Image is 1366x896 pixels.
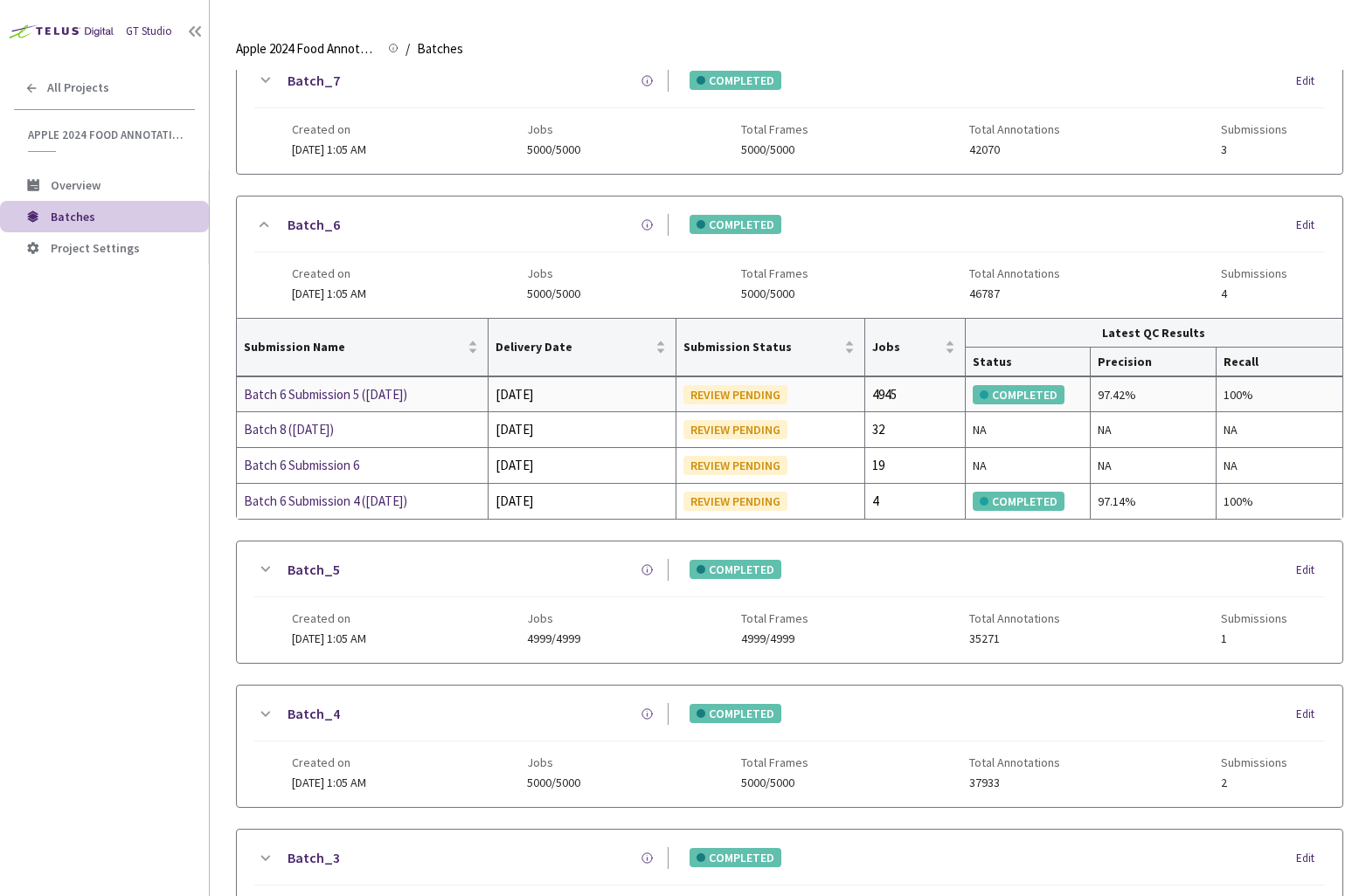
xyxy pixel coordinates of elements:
span: 5000/5000 [741,143,808,156]
div: COMPLETED [690,848,781,867]
span: 4999/4999 [741,632,808,645]
div: Batch_5COMPLETEDEditCreated on[DATE] 1:05 AMJobs4999/4999Total Frames4999/4999Total Annotations35... [237,541,1342,663]
span: 5000/5000 [741,776,808,789]
div: Edit [1296,217,1325,234]
span: Apple 2024 Food Annotation Correction [28,128,184,142]
a: Batch 6 Submission 6 [244,455,429,476]
span: 37933 [969,776,1060,789]
span: [DATE] 1:05 AM [292,631,366,646]
div: NA [1098,456,1209,475]
div: [DATE] [496,491,669,512]
span: Jobs [527,122,580,136]
a: Batch_4 [288,703,340,725]
div: Edit [1296,850,1325,867]
div: Edit [1296,562,1325,579]
th: Status [966,348,1092,376]
div: Batch 8 ([DATE]) [244,419,429,440]
span: 5000/5000 [527,287,580,300]
span: 4 [1221,287,1287,300]
span: Total Frames [741,122,808,136]
div: COMPLETED [690,560,781,579]
div: REVIEW PENDING [683,385,787,404]
div: 100% [1224,492,1335,511]
th: Latest QC Results [966,319,1342,348]
a: Batch 6 Submission 4 ([DATE]) [244,491,429,512]
span: Created on [292,122,366,136]
span: Total Frames [741,266,808,280]
span: Submissions [1221,266,1287,280]
span: Total Annotations [969,122,1060,136]
span: Overview [51,177,101,193]
div: NA [1098,420,1209,439]
span: All Projects [47,80,109,95]
div: COMPLETED [690,71,781,90]
th: Delivery Date [489,319,677,376]
div: REVIEW PENDING [683,420,787,439]
span: Submissions [1221,755,1287,769]
span: Apple 2024 Food Annotation Correction [236,38,378,59]
a: Batch_6 [288,214,340,236]
span: Jobs [872,340,941,354]
span: Created on [292,266,366,280]
span: Submission Status [683,340,841,354]
div: 4945 [872,384,958,405]
div: REVIEW PENDING [683,492,787,511]
span: Jobs [527,266,580,280]
span: 3 [1221,143,1287,156]
div: Batch_4COMPLETEDEditCreated on[DATE] 1:05 AMJobs5000/5000Total Frames5000/5000Total Annotations37... [237,686,1342,807]
div: [DATE] [496,384,669,405]
div: COMPLETED [973,492,1064,511]
span: 42070 [969,143,1060,156]
div: Edit [1296,72,1325,90]
span: 1 [1221,632,1287,645]
span: Batches [417,38,463,59]
span: 35271 [969,632,1060,645]
div: Edit [1296,706,1325,723]
span: 5000/5000 [527,776,580,789]
div: 4 [872,491,958,512]
a: Batch_3 [288,847,340,869]
span: 5000/5000 [527,143,580,156]
a: Batch 6 Submission 5 ([DATE]) [244,384,429,405]
span: Submission Name [244,340,464,354]
span: Created on [292,611,366,625]
span: Total Annotations [969,611,1060,625]
div: 97.42% [1098,385,1209,404]
span: 4999/4999 [527,632,580,645]
span: 2 [1221,776,1287,789]
div: COMPLETED [973,385,1064,404]
div: COMPLETED [690,704,781,723]
li: / [406,38,410,59]
div: NA [973,456,1084,475]
div: GT Studio [126,23,172,40]
span: 5000/5000 [741,287,808,300]
a: Batch_5 [288,559,340,581]
span: [DATE] 1:05 AM [292,141,366,157]
div: COMPLETED [690,215,781,234]
span: Jobs [527,611,580,625]
span: [DATE] 1:05 AM [292,286,366,301]
th: Recall [1217,348,1342,376]
th: Submission Name [237,319,489,376]
span: [DATE] 1:05 AM [292,775,366,790]
div: 97.14% [1098,492,1209,511]
span: Total Annotations [969,266,1060,280]
div: [DATE] [496,419,669,440]
div: Batch_7COMPLETEDEditCreated on[DATE] 1:05 AMJobs5000/5000Total Frames5000/5000Total Annotations42... [237,52,1342,174]
span: Delivery Date [496,340,653,354]
div: NA [1224,420,1335,439]
span: Total Frames [741,611,808,625]
div: REVIEW PENDING [683,456,787,475]
span: Submissions [1221,122,1287,136]
span: Total Annotations [969,755,1060,769]
span: Batches [51,209,95,224]
div: NA [1224,456,1335,475]
div: [DATE] [496,455,669,476]
span: Jobs [527,755,580,769]
div: Batch_6COMPLETEDEditCreated on[DATE] 1:05 AMJobs5000/5000Total Frames5000/5000Total Annotations46... [237,196,1342,318]
span: Submissions [1221,611,1287,625]
div: NA [973,420,1084,439]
